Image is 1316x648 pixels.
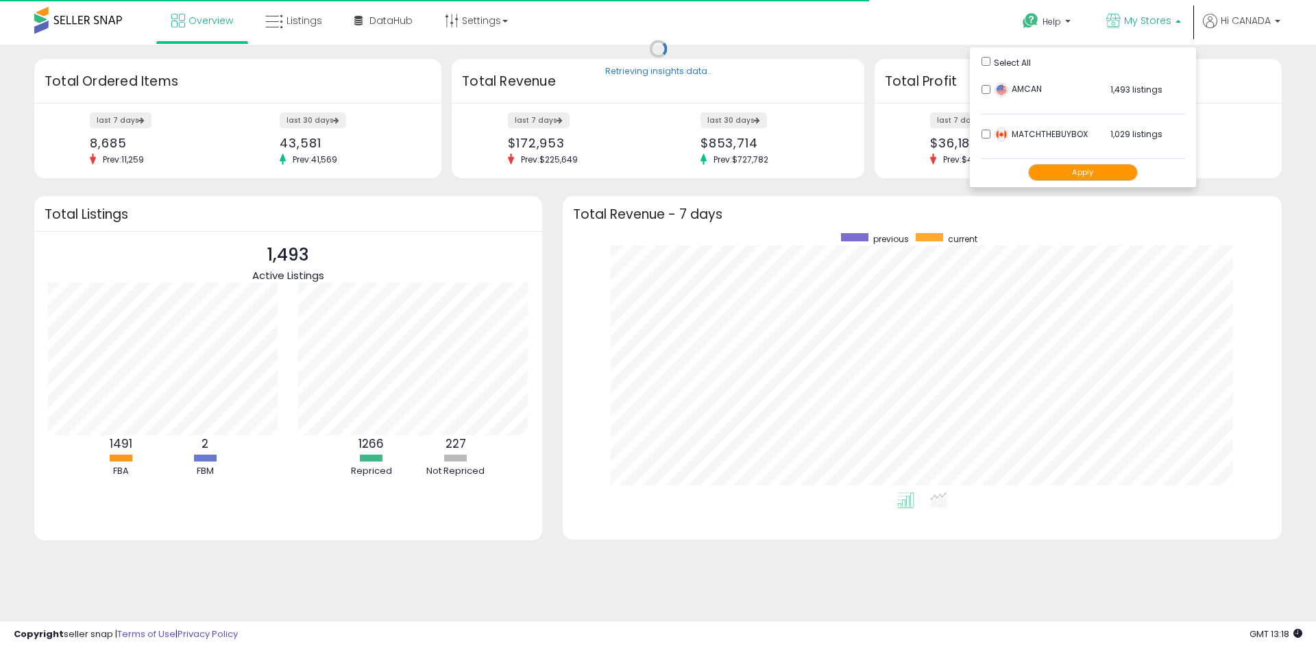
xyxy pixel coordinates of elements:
span: Listings [287,14,322,27]
span: Hi CANADA [1221,14,1271,27]
span: Prev: $225,649 [514,154,585,165]
p: 1,493 [252,242,324,268]
span: 1,493 listings [1110,84,1162,95]
div: $36,180 [930,136,1068,150]
span: MATCHTHEBUYBOX [995,128,1088,140]
span: Select All [994,57,1031,69]
span: AMCAN [995,83,1042,95]
div: FBA [80,465,162,478]
div: Not Repriced [415,465,497,478]
label: last 30 days [280,112,346,128]
div: FBM [164,465,246,478]
a: Hi CANADA [1203,14,1280,45]
span: previous [873,233,909,245]
h3: Total Ordered Items [45,72,431,91]
h3: Total Revenue - 7 days [573,209,1271,219]
div: $853,714 [700,136,840,150]
div: $172,953 [508,136,648,150]
label: last 30 days [700,112,767,128]
a: Help [1012,2,1084,45]
label: last 7 days [90,112,151,128]
img: usa.png [995,83,1008,97]
span: Prev: $46,992 [936,154,1002,165]
span: current [948,233,977,245]
img: canada.png [995,128,1008,141]
div: 43,581 [280,136,417,150]
div: 8,685 [90,136,228,150]
label: last 7 days [930,112,992,128]
span: Prev: $727,782 [707,154,775,165]
label: last 7 days [508,112,570,128]
span: Prev: 41,569 [286,154,344,165]
span: 1,029 listings [1110,128,1162,140]
div: Retrieving insights data.. [605,66,711,78]
span: Help [1043,16,1061,27]
b: 227 [446,435,466,452]
span: DataHub [369,14,413,27]
b: 1266 [358,435,384,452]
h3: Total Revenue [462,72,854,91]
span: Prev: 11,259 [96,154,151,165]
i: Get Help [1022,12,1039,29]
h3: Total Listings [45,209,532,219]
h3: Total Profit [885,72,1271,91]
span: Overview [188,14,233,27]
button: Apply [1028,164,1138,181]
span: My Stores [1124,14,1171,27]
div: Repriced [330,465,413,478]
b: 1491 [110,435,132,452]
span: Active Listings [252,268,324,283]
b: 2 [202,435,208,452]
